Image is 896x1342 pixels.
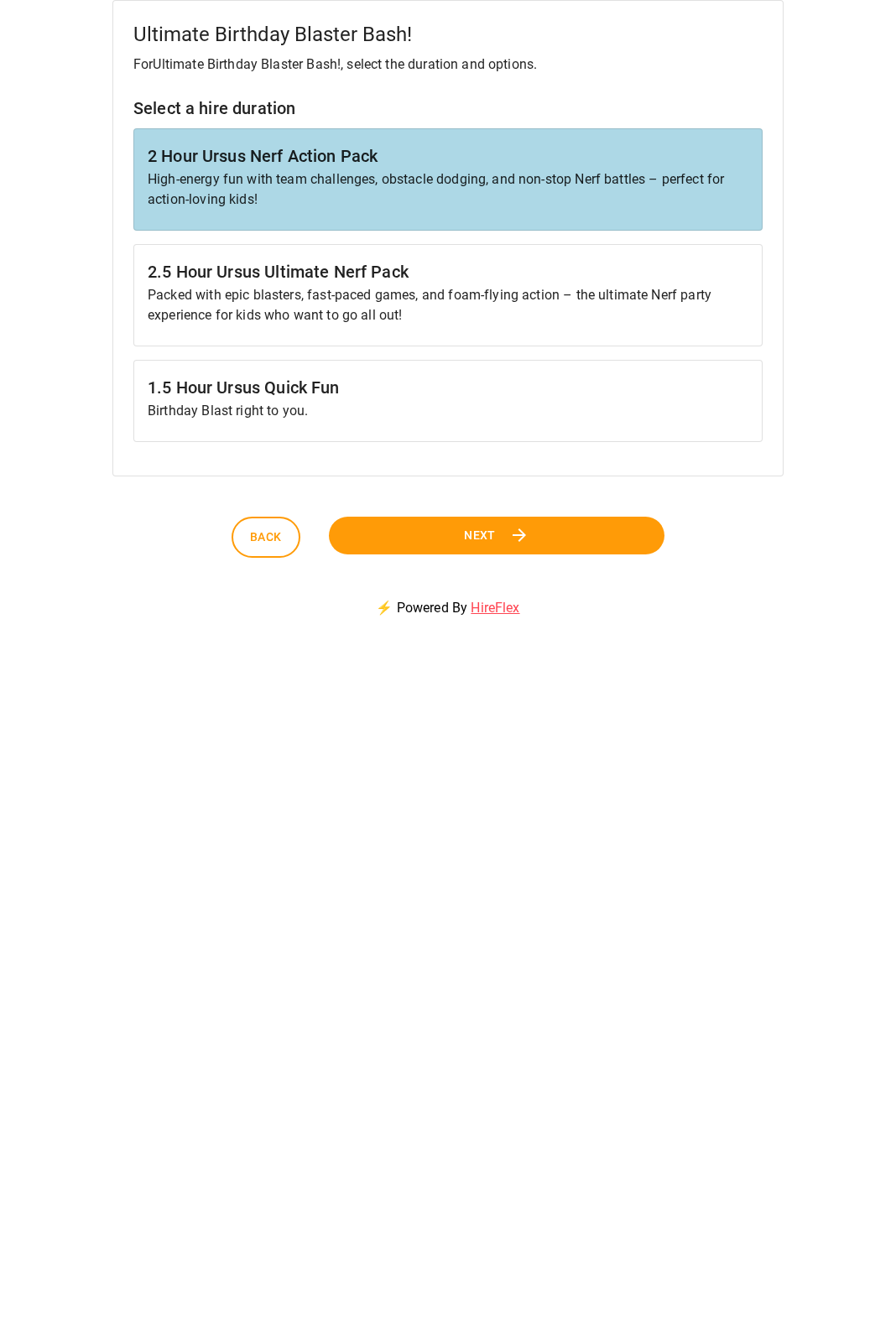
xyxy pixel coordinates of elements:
[148,374,748,401] h6: 1.5 Hour Ursus Quick Fun
[148,285,748,325] p: Packed with epic blasters, fast-paced games, and foam-flying action – the ultimate Nerf party exp...
[133,55,763,75] p: For Ultimate Birthday Blaster Bash! , select the duration and options.
[148,401,748,421] p: Birthday Blast right to you.
[329,517,664,554] button: Next
[148,258,748,285] h6: 2.5 Hour Ursus Ultimate Nerf Pack
[356,578,539,638] p: ⚡ Powered By
[471,600,519,616] a: HireFlex
[133,95,763,122] h6: Select a hire duration
[232,517,300,558] button: Back
[464,525,496,546] span: Next
[250,527,282,548] span: Back
[133,21,763,48] h5: Ultimate Birthday Blaster Bash!
[148,169,748,210] p: High-energy fun with team challenges, obstacle dodging, and non-stop Nerf battles – perfect for a...
[148,143,748,169] h6: 2 Hour Ursus Nerf Action Pack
